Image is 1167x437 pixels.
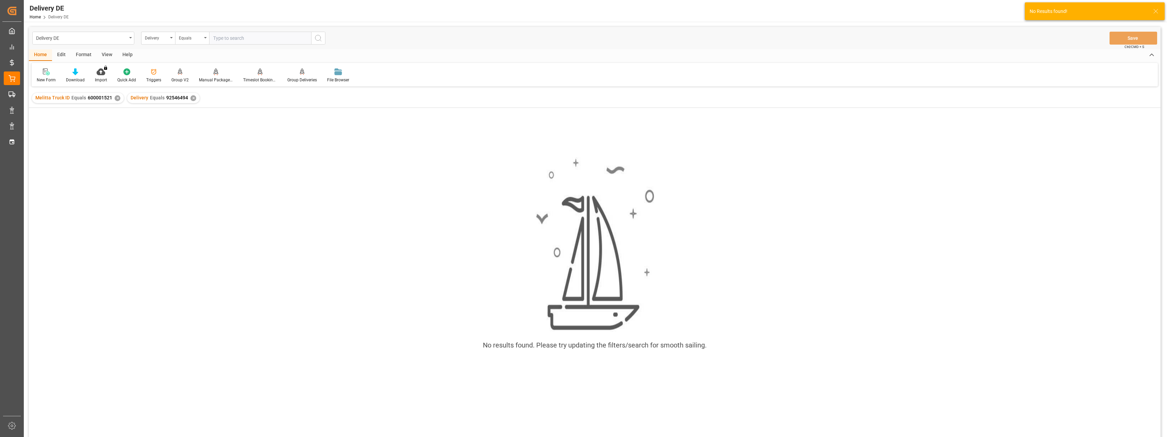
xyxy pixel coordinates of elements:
[150,95,165,100] span: Equals
[37,77,56,83] div: New Form
[117,77,136,83] div: Quick Add
[35,95,70,100] span: Melitta Truck ID
[66,77,85,83] div: Download
[29,49,52,61] div: Home
[30,15,41,19] a: Home
[287,77,317,83] div: Group Deliveries
[52,49,71,61] div: Edit
[1124,44,1144,49] span: Ctrl/CMD + S
[30,3,69,13] div: Delivery DE
[1110,32,1157,45] button: Save
[36,33,127,42] div: Delivery DE
[199,77,233,83] div: Manual Package TypeDetermination
[166,95,188,100] span: 92546494
[71,49,97,61] div: Format
[97,49,117,61] div: View
[171,77,189,83] div: Group V2
[145,33,168,41] div: Delivery
[243,77,277,83] div: Timeslot Booking Report
[141,32,175,45] button: open menu
[327,77,349,83] div: File Browser
[311,32,325,45] button: search button
[175,32,209,45] button: open menu
[483,340,707,350] div: No results found. Please try updating the filters/search for smooth sailing.
[146,77,161,83] div: Triggers
[1030,8,1147,15] div: No Results found!
[190,95,196,101] div: ✕
[535,157,654,332] img: smooth_sailing.jpeg
[179,33,202,41] div: Equals
[209,32,311,45] input: Type to search
[131,95,148,100] span: Delivery
[115,95,120,101] div: ✕
[117,49,138,61] div: Help
[32,32,134,45] button: open menu
[71,95,86,100] span: Equals
[88,95,112,100] span: 600001521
